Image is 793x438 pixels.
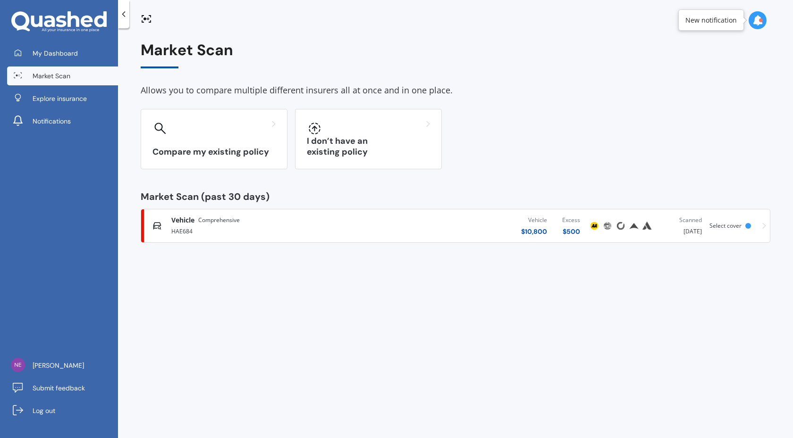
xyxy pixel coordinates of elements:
[641,220,653,231] img: Autosure
[33,94,87,103] span: Explore insurance
[33,71,70,81] span: Market Scan
[7,112,118,131] a: Notifications
[562,215,580,225] div: Excess
[709,222,742,230] span: Select cover
[628,220,640,231] img: Provident
[141,83,770,98] div: Allows you to compare multiple different insurers all at once and in one place.
[33,383,85,393] span: Submit feedback
[562,227,580,236] div: $ 500
[7,356,118,375] a: [PERSON_NAME]
[521,215,547,225] div: Vehicle
[615,220,626,231] img: Cove
[661,215,702,225] div: Scanned
[141,192,770,201] div: Market Scan (past 30 days)
[141,41,770,68] div: Market Scan
[33,49,78,58] span: My Dashboard
[602,220,613,231] img: Protecta
[661,215,702,236] div: [DATE]
[33,116,71,126] span: Notifications
[198,215,240,225] span: Comprehensive
[521,227,547,236] div: $ 10,800
[171,225,370,236] div: HAE684
[7,89,118,108] a: Explore insurance
[171,215,194,225] span: Vehicle
[7,66,118,85] a: Market Scan
[33,406,55,415] span: Log out
[33,361,84,370] span: [PERSON_NAME]
[7,379,118,397] a: Submit feedback
[685,16,737,25] div: New notification
[11,358,25,372] img: f310dcd306a027239ec4a42356f0d892
[589,220,600,231] img: AA
[152,147,276,157] h3: Compare my existing policy
[7,44,118,63] a: My Dashboard
[141,209,770,243] a: VehicleComprehensiveHAE684Vehicle$10,800Excess$500AAProtectaCoveProvidentAutosureScanned[DATE]Sel...
[7,401,118,420] a: Log out
[307,136,430,157] h3: I don’t have an existing policy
